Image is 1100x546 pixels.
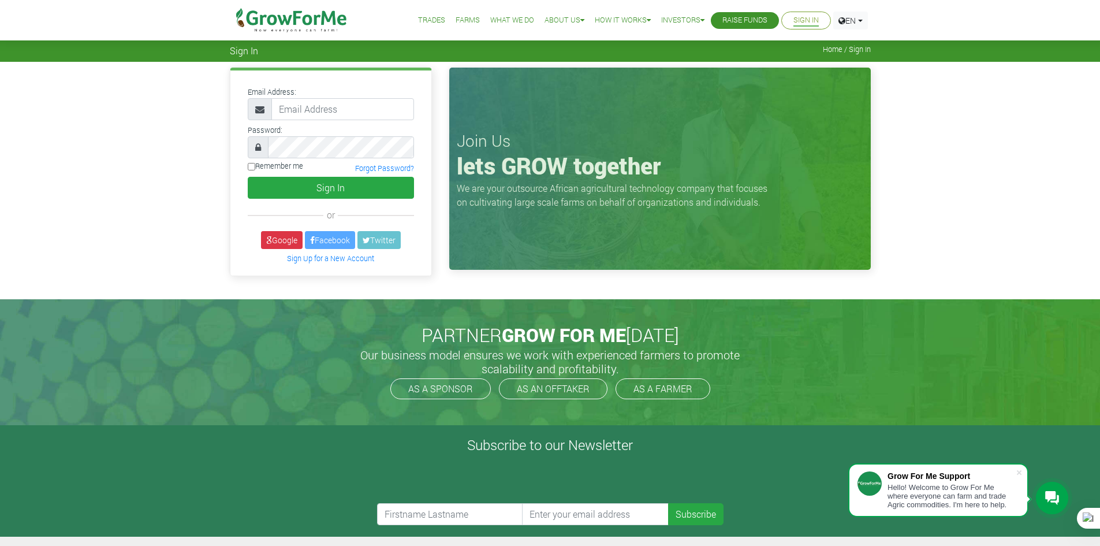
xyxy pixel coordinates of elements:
[418,14,445,27] a: Trades
[377,458,553,503] iframe: reCAPTCHA
[502,322,626,347] span: GROW FOR ME
[499,378,607,399] a: AS AN OFFTAKER
[888,483,1016,509] div: Hello! Welcome to Grow For Me where everyone can farm and trade Agric commodities. I'm here to help.
[833,12,868,29] a: EN
[248,161,303,172] label: Remember me
[661,14,704,27] a: Investors
[348,348,752,376] h5: Our business model ensures we work with experienced farmers to promote scalability and profitabil...
[248,87,296,98] label: Email Address:
[490,14,534,27] a: What We Do
[230,45,258,56] span: Sign In
[248,163,255,170] input: Remember me
[793,14,819,27] a: Sign In
[234,324,866,346] h2: PARTNER [DATE]
[261,231,303,249] a: Google
[722,14,767,27] a: Raise Funds
[248,208,414,222] div: or
[457,181,774,209] p: We are your outsource African agricultural technology company that focuses on cultivating large s...
[377,503,524,525] input: Firstname Lastname
[248,125,282,136] label: Password:
[668,503,724,525] button: Subscribe
[522,503,669,525] input: Enter your email address
[287,254,374,263] a: Sign Up for a New Account
[14,437,1086,454] h4: Subscribe to our Newsletter
[248,177,414,199] button: Sign In
[888,471,1016,481] div: Grow For Me Support
[595,14,651,27] a: How it Works
[616,378,710,399] a: AS A FARMER
[457,131,863,151] h3: Join Us
[271,98,414,120] input: Email Address
[823,45,871,54] span: Home / Sign In
[545,14,584,27] a: About Us
[457,152,863,180] h1: lets GROW together
[390,378,491,399] a: AS A SPONSOR
[456,14,480,27] a: Farms
[355,164,414,173] a: Forgot Password?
